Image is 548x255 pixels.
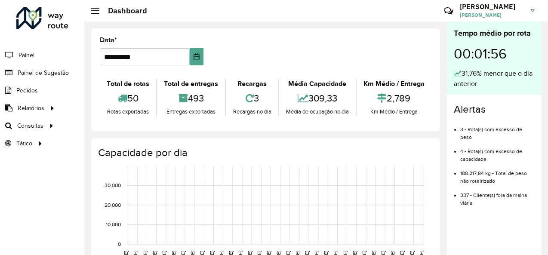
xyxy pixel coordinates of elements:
div: Rotas exportadas [102,108,154,116]
h3: [PERSON_NAME] [460,3,524,11]
span: Relatórios [18,104,44,113]
text: 10,000 [106,222,121,227]
div: Total de rotas [102,79,154,89]
div: 00:01:56 [454,39,535,68]
div: Km Médio / Entrega [359,108,429,116]
li: 3 - Rota(s) com excesso de peso [460,119,535,141]
text: 0 [118,241,121,247]
div: Recargas no dia [228,108,276,116]
li: 337 - Cliente(s) fora da malha viária [460,185,535,207]
div: Média de ocupação no dia [281,108,354,116]
div: Total de entregas [159,79,223,89]
div: Média Capacidade [281,79,354,89]
h4: Alertas [454,103,535,116]
a: Contato Rápido [439,2,458,20]
div: 50 [102,89,154,108]
div: 3 [228,89,276,108]
h4: Capacidade por dia [98,147,431,159]
div: 493 [159,89,223,108]
span: Tático [16,139,32,148]
span: Pedidos [16,86,38,95]
div: Entregas exportadas [159,108,223,116]
li: 4 - Rota(s) com excesso de capacidade [460,141,535,163]
text: 20,000 [105,202,121,208]
div: 2,789 [359,89,429,108]
div: Recargas [228,79,276,89]
div: 31,76% menor que o dia anterior [454,68,535,89]
text: 30,000 [105,183,121,188]
li: 188.217,84 kg - Total de peso não roteirizado [460,163,535,185]
span: Painel [18,51,34,60]
div: Tempo médio por rota [454,28,535,39]
span: Consultas [17,121,43,130]
label: Data [100,35,117,45]
span: [PERSON_NAME] [460,11,524,19]
h2: Dashboard [99,6,147,15]
span: Painel de Sugestão [18,68,69,77]
button: Choose Date [190,48,203,65]
div: 309,33 [281,89,354,108]
div: Km Médio / Entrega [359,79,429,89]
